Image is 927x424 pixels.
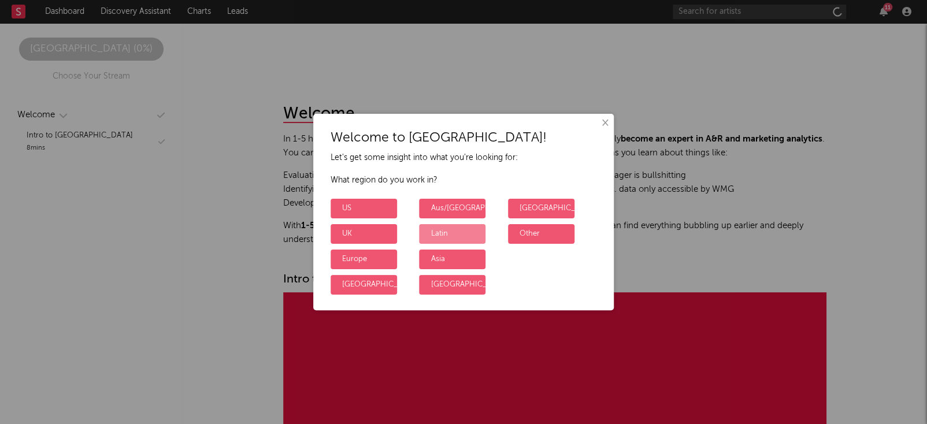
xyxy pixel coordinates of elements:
label: Aus/[GEOGRAPHIC_DATA] [419,199,485,218]
label: Other [508,224,574,244]
label: [GEOGRAPHIC_DATA] [419,275,485,295]
div: Welcome to [GEOGRAPHIC_DATA]! [331,131,596,145]
label: Europe [331,250,397,269]
label: [GEOGRAPHIC_DATA] [331,275,397,295]
div: Let's get some insight into what you're looking for: [331,151,596,165]
label: Latin [419,224,485,244]
div: What region do you work in? [331,173,596,187]
label: Asia [419,250,485,269]
button: × [598,117,611,129]
label: US [331,199,397,218]
label: [GEOGRAPHIC_DATA] [508,199,574,218]
label: UK [331,224,397,244]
